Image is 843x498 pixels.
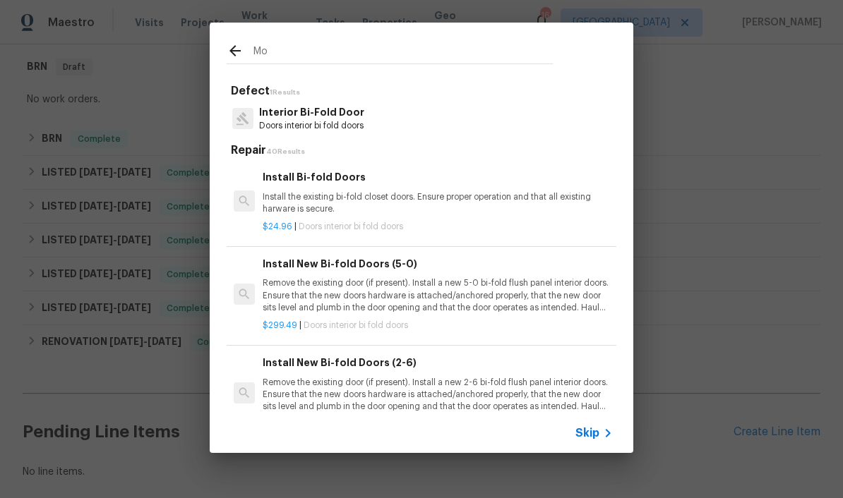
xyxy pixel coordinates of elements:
span: Doors interior bi fold doors [299,222,403,231]
p: Remove the existing door (if present). Install a new 5-0 bi-fold flush panel interior doors. Ensu... [263,277,613,313]
p: Interior Bi-Fold Door [259,105,364,120]
span: $24.96 [263,222,292,231]
h6: Install New Bi-fold Doors (5-0) [263,256,613,272]
h5: Defect [231,84,616,99]
span: 40 Results [266,148,305,155]
p: Doors interior bi fold doors [259,120,364,132]
span: Doors interior bi fold doors [304,321,408,329]
span: 1 Results [270,89,300,96]
h6: Install Bi-fold Doors [263,169,613,185]
p: | [263,320,613,332]
h6: Install New Bi-fold Doors (2-6) [263,355,613,370]
p: Install the existing bi-fold closet doors. Ensure proper operation and that all existing harware ... [263,191,613,215]
span: $299.49 [263,321,297,329]
h5: Repair [231,143,616,158]
span: Skip [575,426,599,440]
p: Remove the existing door (if present). Install a new 2-6 bi-fold flush panel interior doors. Ensu... [263,377,613,413]
p: | [263,221,613,233]
input: Search issues or repairs [253,42,553,63]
